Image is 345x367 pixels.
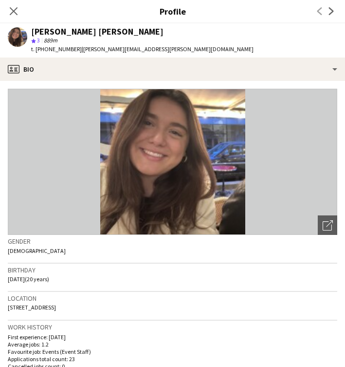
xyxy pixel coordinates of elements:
div: [PERSON_NAME] [PERSON_NAME] [31,27,163,36]
span: 889m [42,37,59,44]
span: [DEMOGRAPHIC_DATA] [8,247,66,254]
span: 3 [37,37,40,44]
span: [STREET_ADDRESS] [8,304,56,311]
img: Crew avatar or photo [8,89,337,235]
span: [DATE] (20 years) [8,275,49,283]
div: Open photos pop-in [318,215,337,235]
p: Applications total count: 23 [8,355,337,363]
p: First experience: [DATE] [8,333,337,341]
h3: Birthday [8,266,337,274]
p: Favourite job: Events (Event Staff) [8,348,337,355]
span: | [PERSON_NAME][EMAIL_ADDRESS][PERSON_NAME][DOMAIN_NAME] [82,45,254,53]
h3: Work history [8,323,337,331]
h3: Location [8,294,337,303]
p: Average jobs: 1.2 [8,341,337,348]
span: t. [PHONE_NUMBER] [31,45,82,53]
h3: Gender [8,237,337,246]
